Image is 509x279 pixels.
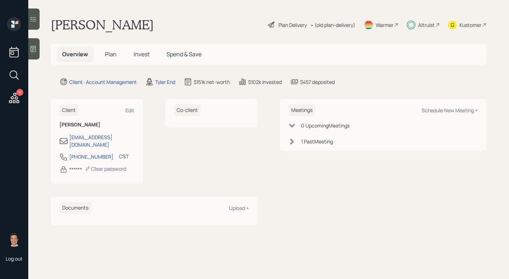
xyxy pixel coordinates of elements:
[7,233,21,247] img: tyler-end-headshot.png
[155,78,175,86] div: Tyler End
[460,21,481,29] div: Kustomer
[105,50,117,58] span: Plan
[51,17,154,33] h1: [PERSON_NAME]
[301,122,350,129] div: 0 Upcoming Meeting s
[69,133,134,148] div: [EMAIL_ADDRESS][DOMAIN_NAME]
[229,205,249,211] div: Upload +
[301,138,333,145] div: 1 Past Meeting
[174,104,201,116] h6: Co-client
[376,21,393,29] div: Warmer
[279,21,307,29] div: Plan Delivery
[300,78,335,86] div: $457 deposited
[69,153,113,160] div: [PHONE_NUMBER]
[310,21,355,29] div: • (old plan-delivery)
[422,107,478,114] div: Schedule New Meeting +
[418,21,435,29] div: Altruist
[119,153,129,160] div: CST
[288,104,315,116] h6: Meetings
[6,255,23,262] div: Log out
[16,89,23,96] div: 11
[62,50,88,58] span: Overview
[69,78,137,86] div: Client · Account Management
[166,50,201,58] span: Spend & Save
[59,122,134,128] h6: [PERSON_NAME]
[134,50,150,58] span: Invest
[194,78,230,86] div: $151k net-worth
[125,107,134,114] div: Edit
[248,78,282,86] div: $102k invested
[59,104,78,116] h6: Client
[59,202,91,214] h6: Documents
[85,165,126,172] div: Clear password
